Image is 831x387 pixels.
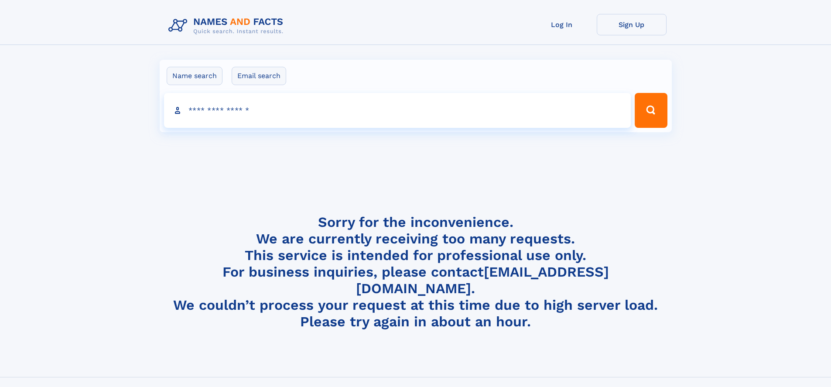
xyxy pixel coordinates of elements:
[164,93,631,128] input: search input
[165,14,291,38] img: Logo Names and Facts
[527,14,597,35] a: Log In
[232,67,286,85] label: Email search
[167,67,222,85] label: Name search
[165,214,667,330] h4: Sorry for the inconvenience. We are currently receiving too many requests. This service is intend...
[635,93,667,128] button: Search Button
[356,264,609,297] a: [EMAIL_ADDRESS][DOMAIN_NAME]
[597,14,667,35] a: Sign Up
